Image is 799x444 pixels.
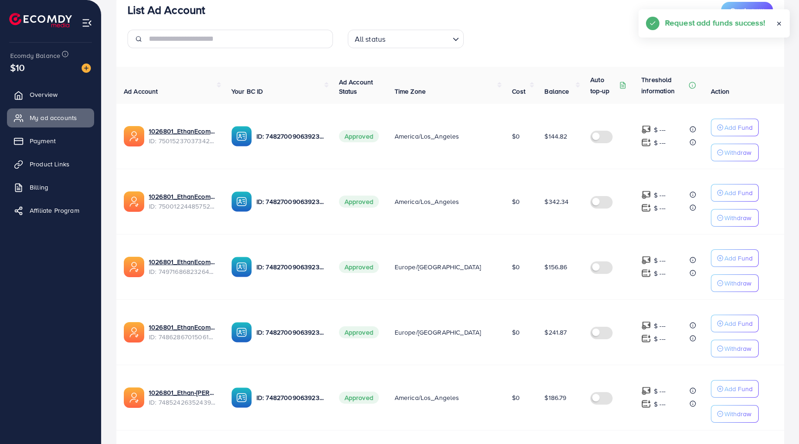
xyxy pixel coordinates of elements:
a: 1026801_EthanEcom-[PERSON_NAME]-US_1746258338528 [149,192,217,201]
a: Affiliate Program [7,201,94,220]
input: Search for option [388,31,448,46]
span: $241.87 [544,328,567,337]
span: Balance [544,87,569,96]
span: $186.79 [544,393,566,402]
span: Ecomdy Balance [10,51,60,60]
span: Product Links [30,159,70,169]
span: Time Zone [395,87,426,96]
button: Withdraw [711,340,759,357]
span: ID: 7501523703734288385 [149,136,217,146]
span: Europe/[GEOGRAPHIC_DATA] [395,328,481,337]
img: menu [82,18,92,28]
p: $ --- [654,203,665,214]
img: logo [9,13,72,27]
p: ID: 7482700906392305672 [256,131,324,142]
p: Withdraw [724,212,751,223]
span: $144.82 [544,132,567,141]
span: $0 [512,197,520,206]
span: Payment [30,136,56,146]
span: Action [711,87,729,96]
img: ic-ads-acc.e4c84228.svg [124,322,144,343]
img: top-up amount [641,255,651,265]
img: top-up amount [641,321,651,330]
a: My ad accounts [7,108,94,127]
span: Ad Account [124,87,158,96]
button: Withdraw [711,144,759,161]
p: $ --- [654,399,665,410]
span: Approved [339,130,379,142]
span: My ad accounts [30,113,77,122]
span: Cost [512,87,525,96]
iframe: Chat [760,402,792,437]
button: Create new [721,2,773,19]
div: Search for option [348,30,464,48]
span: Approved [339,261,379,273]
p: Threshold information [641,74,687,96]
div: <span class='underline'>1026801_EthanEcom-DUYEN_1745570619350</span></br>7497168682326491153 [149,257,217,276]
span: ID: 7500122448575234049 [149,202,217,211]
button: Add Fund [711,315,759,332]
span: Approved [339,326,379,338]
img: top-up amount [641,268,651,278]
img: ic-ba-acc.ded83a64.svg [231,126,252,146]
img: ic-ads-acc.e4c84228.svg [124,387,144,408]
p: Auto top-up [590,74,617,96]
span: America/Los_Angeles [395,393,460,402]
h5: Request add funds success! [665,17,765,29]
button: Add Fund [711,249,759,267]
span: Approved [339,196,379,208]
h3: List Ad Account [128,3,205,17]
span: Affiliate Program [30,206,79,215]
span: Create new [730,6,764,15]
p: ID: 7482700906392305672 [256,392,324,403]
span: America/Los_Angeles [395,197,460,206]
span: $0 [512,328,520,337]
p: Withdraw [724,147,751,158]
span: $156.86 [544,262,567,272]
span: Overview [30,90,58,99]
div: <span class='underline'>1026801_EthanEcom-DUYEN-US_1746258338528</span></br>7500122448575234049 [149,192,217,211]
span: $10 [10,61,25,74]
span: ID: 7485242635243913217 [149,398,217,407]
button: Withdraw [711,405,759,423]
span: ID: 7497168682326491153 [149,267,217,276]
img: ic-ba-acc.ded83a64.svg [231,257,252,277]
p: $ --- [654,386,665,397]
p: Add Fund [724,122,753,133]
p: ID: 7482700906392305672 [256,261,324,273]
p: $ --- [654,124,665,135]
p: ID: 7482700906392305672 [256,327,324,338]
img: top-up amount [641,125,651,134]
span: $0 [512,132,520,141]
span: $0 [512,262,520,272]
img: top-up amount [641,386,651,396]
a: 1026801_EthanEcom-THU-US_1746584597542 [149,127,217,136]
a: Overview [7,85,94,104]
div: <span class='underline'>1026801_EthanEcom-THU-US_1746584597542</span></br>7501523703734288385 [149,127,217,146]
p: $ --- [654,333,665,344]
img: ic-ads-acc.e4c84228.svg [124,191,144,212]
p: Withdraw [724,408,751,419]
p: Withdraw [724,343,751,354]
div: <span class='underline'>1026801_EthanEcom-THU_1743036964605</span></br>7486286701506101249 [149,323,217,342]
img: image [82,63,91,73]
a: 1026801_Ethan-[PERSON_NAME]-US_1742793868013 [149,388,217,397]
p: Withdraw [724,278,751,289]
span: $342.34 [544,197,569,206]
a: Product Links [7,155,94,173]
span: America/Los_Angeles [395,132,460,141]
p: $ --- [654,255,665,266]
p: Add Fund [724,253,753,264]
p: ID: 7482700906392305672 [256,196,324,207]
button: Withdraw [711,274,759,292]
p: $ --- [654,268,665,279]
a: 1026801_EthanEcom-THU_1743036964605 [149,323,217,332]
img: ic-ads-acc.e4c84228.svg [124,126,144,146]
span: Billing [30,183,48,192]
span: $0 [512,393,520,402]
img: top-up amount [641,399,651,409]
span: Approved [339,392,379,404]
img: ic-ba-acc.ded83a64.svg [231,191,252,212]
img: top-up amount [641,203,651,213]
